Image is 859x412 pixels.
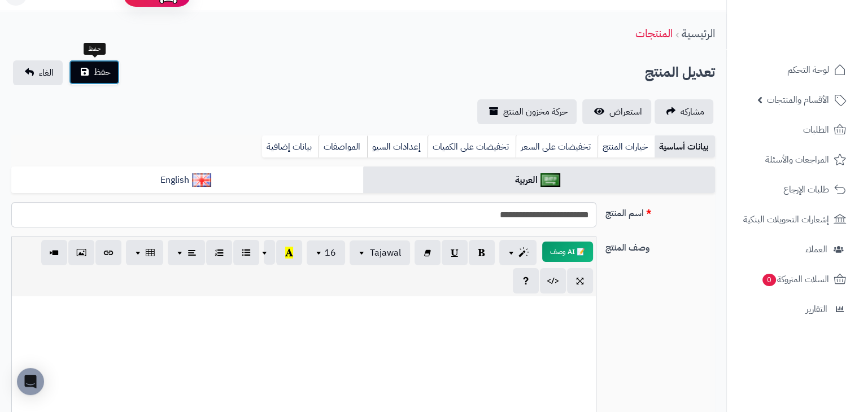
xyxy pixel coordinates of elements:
[734,206,852,233] a: إشعارات التحويلات البنكية
[743,212,829,227] span: إشعارات التحويلات البنكية
[734,266,852,293] a: السلات المتروكة0
[803,122,829,138] span: الطلبات
[542,242,593,262] button: 📝 AI وصف
[477,99,577,124] a: حركة مخزون المنتج
[17,368,44,395] div: Open Intercom Messenger
[734,116,852,143] a: الطلبات
[307,240,345,265] button: 16
[635,25,673,42] a: المنتجات
[540,173,560,187] img: العربية
[767,92,829,108] span: الأقسام والمنتجات
[783,182,829,198] span: طلبات الإرجاع
[428,135,516,158] a: تخفيضات على الكميات
[370,246,401,260] span: Tajawal
[734,146,852,173] a: المراجعات والأسئلة
[325,246,336,260] span: 16
[13,60,63,85] a: الغاء
[609,105,642,119] span: استعراض
[516,135,598,158] a: تخفيضات على السعر
[192,173,212,187] img: English
[262,135,319,158] a: بيانات إضافية
[655,99,713,124] a: مشاركه
[350,240,410,265] button: Tajawal
[805,242,827,257] span: العملاء
[601,236,720,255] label: وصف المنتج
[319,135,367,158] a: المواصفات
[69,60,120,85] button: حفظ
[598,135,655,158] a: خيارات المنتج
[734,176,852,203] a: طلبات الإرجاع
[681,105,704,119] span: مشاركه
[734,296,852,323] a: التقارير
[39,66,54,80] span: الغاء
[503,105,568,119] span: حركة مخزون المنتج
[363,166,715,194] a: العربية
[367,135,428,158] a: إعدادات السيو
[765,152,829,168] span: المراجعات والأسئلة
[655,135,715,158] a: بيانات أساسية
[762,274,776,286] span: 0
[645,61,715,84] h2: تعديل المنتج
[11,166,363,194] a: English
[782,30,848,54] img: logo-2.png
[787,62,829,78] span: لوحة التحكم
[806,301,827,317] span: التقارير
[734,56,852,84] a: لوحة التحكم
[734,236,852,263] a: العملاء
[94,65,111,79] span: حفظ
[84,43,106,55] div: حفظ
[601,202,720,220] label: اسم المنتج
[761,271,829,287] span: السلات المتروكة
[682,25,715,42] a: الرئيسية
[582,99,651,124] a: استعراض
